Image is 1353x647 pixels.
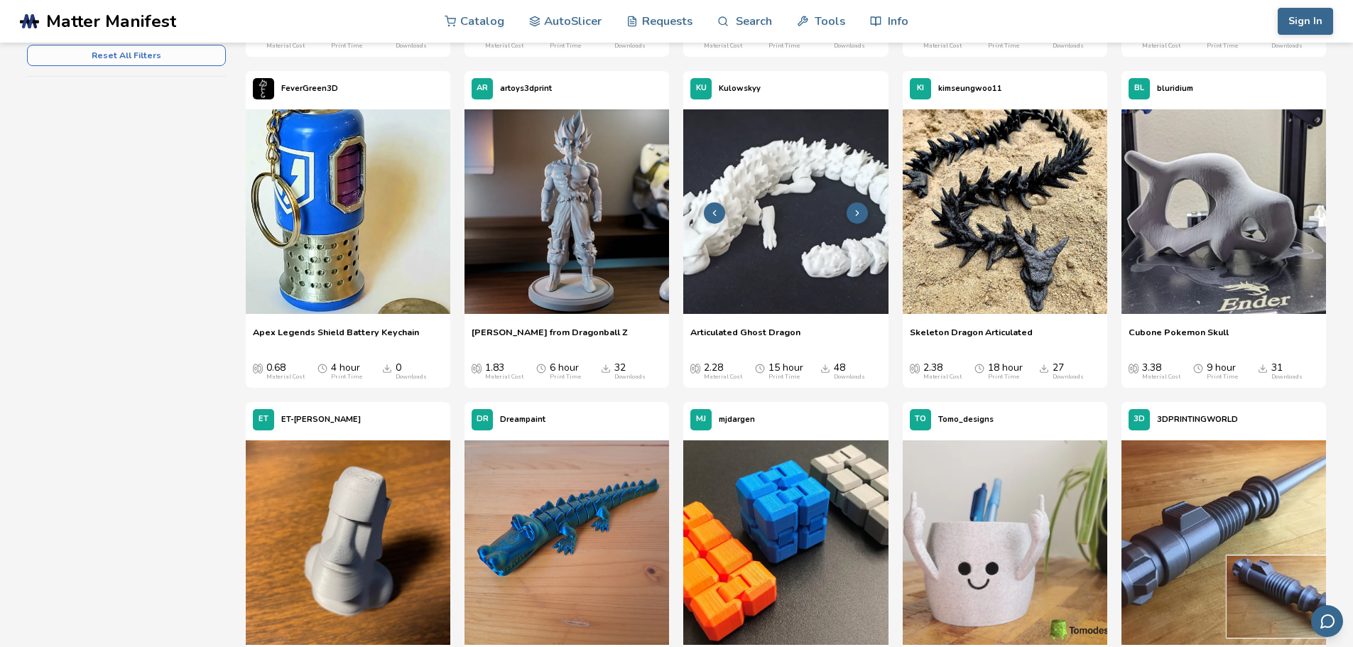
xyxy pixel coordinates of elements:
img: Cubone Pokemon Skull [1121,109,1326,314]
span: ET [259,415,268,424]
p: kimseungwoo11 [938,81,1002,96]
div: 4 hour [331,362,362,381]
div: 0 [396,362,427,381]
div: 0 [1271,31,1303,50]
div: Downloads [614,374,646,381]
div: 3.38 [1142,362,1180,381]
div: 9 hour [1207,362,1238,381]
span: Average Print Time [317,362,327,374]
div: 0 [1053,31,1084,50]
p: FeverGreen3D [281,81,338,96]
div: Print Time [550,374,581,381]
div: Downloads [834,43,865,50]
div: Downloads [396,43,427,50]
div: Material Cost [485,43,523,50]
p: mjdargen [719,412,755,427]
div: Print Time [331,374,362,381]
div: 2.38 [923,362,962,381]
a: Articulated Ghost Dragon [690,327,800,348]
span: BL [1134,84,1144,93]
div: Print Time [768,43,800,50]
a: FeverGreen3D's profileFeverGreen3D [246,71,345,107]
div: Material Cost [1142,43,1180,50]
span: Matter Manifest [46,11,176,31]
span: MJ [696,415,706,424]
div: 2.28 [704,362,742,381]
div: 6 hour [1207,31,1238,50]
button: Sign In [1278,8,1333,35]
div: 0.18 [485,31,523,50]
div: 27 [1053,362,1084,381]
span: DR [477,415,489,424]
span: Downloads [820,362,830,374]
span: Average Print Time [536,362,546,374]
span: Average Cost [910,362,920,374]
div: Material Cost [923,374,962,381]
div: Downloads [834,374,865,381]
span: Average Print Time [1193,362,1203,374]
div: Print Time [988,374,1019,381]
div: Print Time [768,374,800,381]
div: Material Cost [704,43,742,50]
div: 9 hour [331,31,362,50]
div: 0.92 [1142,31,1180,50]
span: Downloads [382,362,392,374]
div: Downloads [1053,374,1084,381]
div: Print Time [1207,374,1238,381]
span: Downloads [1258,362,1268,374]
p: artoys3dprint [500,81,552,96]
div: 1.93 [266,31,305,50]
div: Downloads [1053,43,1084,50]
span: Average Print Time [974,362,984,374]
div: Material Cost [1142,374,1180,381]
div: Material Cost [485,374,523,381]
div: 15 hour [768,362,803,381]
div: Print Time [331,43,362,50]
a: Apex Legends Shield Battery Keychain [253,327,419,348]
a: Skeleton Dragon Articulated [910,327,1033,348]
p: 3DPRINTINGWORLD [1157,412,1238,427]
button: Send feedback via email [1311,605,1343,637]
div: 16 min [768,31,800,50]
span: Average Cost [690,362,700,374]
span: KI [917,84,924,93]
span: Average Cost [253,362,263,374]
span: KU [696,84,707,93]
div: Print Time [1207,43,1238,50]
span: AR [477,84,488,93]
a: Cubone Pokemon Skull [1121,107,1326,320]
p: Kulowskyy [719,81,761,96]
p: Dreampaint [500,412,545,427]
div: 48 [834,362,865,381]
div: 0 [396,31,427,50]
div: 31 [1271,362,1303,381]
div: Downloads [1271,374,1303,381]
div: Print Time [550,43,581,50]
p: Tomo_designs [938,412,994,427]
span: 3D [1134,415,1145,424]
div: Material Cost [266,374,305,381]
a: Cubone Pokemon Skull [1129,327,1229,348]
a: [PERSON_NAME] from Dragonball Z [472,327,628,348]
span: Average Print Time [755,362,765,374]
div: 1.83 [485,362,523,381]
div: 18 hour [988,362,1023,381]
div: Downloads [614,43,646,50]
div: Downloads [396,374,427,381]
img: FeverGreen3D's profile [253,78,274,99]
div: 9 hour [988,31,1019,50]
div: Material Cost [704,374,742,381]
div: 0 [614,31,646,50]
span: Downloads [601,362,611,374]
div: 0 [834,31,865,50]
span: Average Cost [1129,362,1139,374]
span: TO [915,415,926,424]
button: Reset All Filters [27,45,226,66]
p: ET-[PERSON_NAME] [281,412,361,427]
div: Print Time [988,43,1019,50]
div: Downloads [1271,43,1303,50]
div: 32 [614,362,646,381]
